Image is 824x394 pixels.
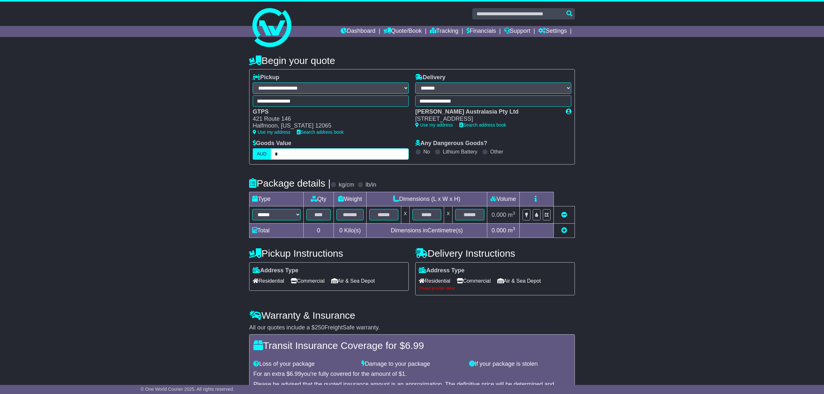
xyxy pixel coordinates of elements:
span: Commercial [291,276,324,286]
td: x [444,206,453,224]
span: 6.99 [405,340,424,351]
span: Residential [419,276,450,286]
h4: Delivery Instructions [415,248,575,259]
a: Tracking [430,26,458,37]
a: Use my address [415,122,453,128]
div: 421 Route 146 [253,116,402,123]
td: 0 [304,223,334,238]
sup: 3 [513,226,515,231]
td: Dimensions in Centimetre(s) [366,223,487,238]
div: Damage to your package [358,361,466,368]
a: Remove this item [561,212,567,218]
td: Type [249,192,304,206]
span: m [508,227,515,234]
span: 6.99 [290,371,301,377]
h4: Transit Insurance Coverage for $ [253,340,571,351]
label: Any Dangerous Goods? [415,140,487,147]
span: © One World Courier 2025. All rights reserved. [140,387,234,392]
label: Pickup [253,74,279,81]
td: Weight [334,192,367,206]
div: GTPS [253,108,402,116]
div: All our quotes include a $ FreightSafe warranty. [249,324,575,331]
sup: 3 [513,211,515,215]
span: 250 [315,324,324,331]
label: Delivery [415,74,445,81]
h4: Warranty & Insurance [249,310,575,321]
label: Goods Value [253,140,291,147]
div: For an extra $ you're fully covered for the amount of $ . [253,371,571,378]
td: Volume [487,192,519,206]
td: Qty [304,192,334,206]
td: Dimensions (L x W x H) [366,192,487,206]
label: No [423,149,430,155]
span: Residential [253,276,284,286]
span: 1 [402,371,405,377]
span: 0.000 [491,227,506,234]
div: Loss of your package [250,361,358,368]
label: kg/cm [339,181,354,189]
a: Settings [538,26,567,37]
div: Halfmoon, [US_STATE] 12065 [253,122,402,129]
a: Support [504,26,530,37]
td: Total [249,223,304,238]
span: 0.000 [491,212,506,218]
label: Lithium Battery [443,149,478,155]
span: 0 [339,227,343,234]
label: Other [490,149,503,155]
span: Commercial [457,276,491,286]
a: Dashboard [341,26,375,37]
td: Kilo(s) [334,223,367,238]
label: AUD [253,148,271,160]
div: If your package is stolen [466,361,574,368]
h4: Pickup Instructions [249,248,409,259]
label: lb/in [366,181,376,189]
span: Air & Sea Depot [331,276,375,286]
a: Quote/Book [383,26,422,37]
a: Financials [467,26,496,37]
div: [STREET_ADDRESS] [415,116,559,123]
a: Search address book [459,122,506,128]
label: Address Type [253,267,298,274]
span: Air & Sea Depot [497,276,541,286]
div: Please provide value [419,286,571,290]
a: Add new item [561,227,567,234]
label: Address Type [419,267,465,274]
h4: Begin your quote [249,55,575,66]
a: Use my address [253,129,290,135]
span: m [508,212,515,218]
h4: Package details | [249,178,331,189]
a: Search address book [297,129,344,135]
td: x [401,206,409,224]
div: [PERSON_NAME] Australasia Pty Ltd [415,108,559,116]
